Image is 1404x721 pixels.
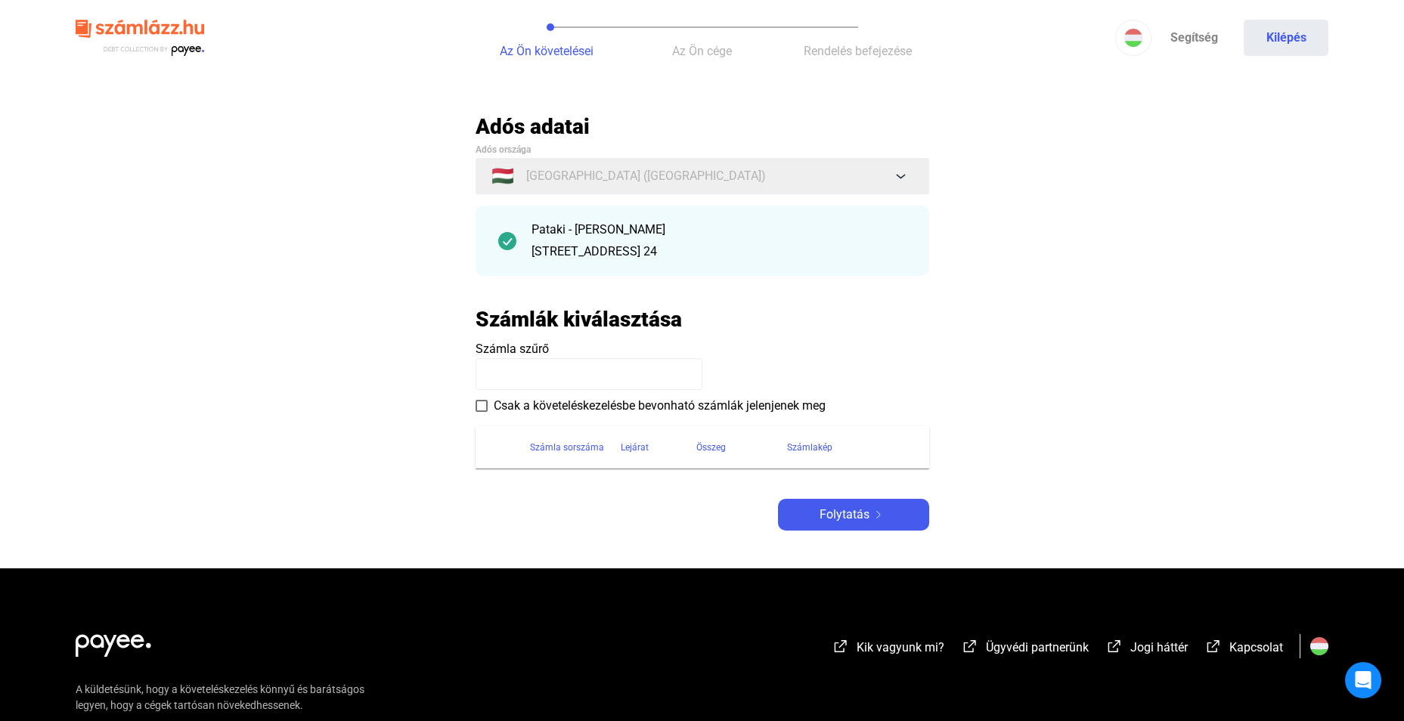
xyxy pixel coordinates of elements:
div: [STREET_ADDRESS] 24 [532,243,907,261]
a: external-link-whiteKik vagyunk mi? [832,642,944,657]
span: Adós országa [476,144,531,155]
button: Folytatásarrow-right-white [778,499,929,531]
span: [GEOGRAPHIC_DATA] ([GEOGRAPHIC_DATA]) [526,167,766,185]
a: external-link-whiteÜgyvédi partnerünk [961,642,1089,657]
img: arrow-right-white [869,511,888,518]
div: Összeg [696,438,726,456]
img: external-link-white [1105,639,1124,654]
a: external-link-whiteJogi háttér [1105,642,1188,657]
img: szamlazzhu-logo [76,14,204,63]
div: Számla sorszáma [530,438,604,456]
span: Számla szűrő [476,342,549,356]
img: HU [1124,29,1142,47]
span: Az Ön cége [672,44,732,58]
img: HU.svg [1310,637,1328,655]
button: 🇭🇺[GEOGRAPHIC_DATA] ([GEOGRAPHIC_DATA]) [476,158,929,194]
img: external-link-white [1204,639,1223,654]
div: Számla sorszáma [530,438,621,456]
span: Folytatás [820,506,869,524]
a: external-link-whiteKapcsolat [1204,642,1283,657]
div: Lejárat [621,438,696,456]
img: external-link-white [832,639,850,654]
img: white-payee-white-dot.svg [76,626,151,657]
div: Lejárat [621,438,649,456]
div: Pataki - [PERSON_NAME] [532,221,907,239]
a: Segítség [1151,20,1236,56]
span: Az Ön követelései [500,44,594,58]
span: Ügyvédi partnerünk [986,640,1089,654]
h2: Adós adatai [476,113,929,140]
span: 🇭🇺 [491,167,514,185]
span: Jogi háttér [1130,640,1188,654]
span: Csak a követeléskezelésbe bevonható számlák jelenjenek meg [494,397,826,415]
span: Kik vagyunk mi? [857,640,944,654]
div: Open Intercom Messenger [1345,662,1381,698]
div: Számlakép [787,438,911,456]
h2: Számlák kiválasztása [476,306,682,333]
span: Rendelés befejezése [804,44,912,58]
div: Összeg [696,438,787,456]
img: external-link-white [961,639,979,654]
button: Kilépés [1244,20,1328,56]
img: checkmark-darker-green-circle [498,232,516,250]
span: Kapcsolat [1229,640,1283,654]
button: HU [1115,20,1151,56]
div: Számlakép [787,438,832,456]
